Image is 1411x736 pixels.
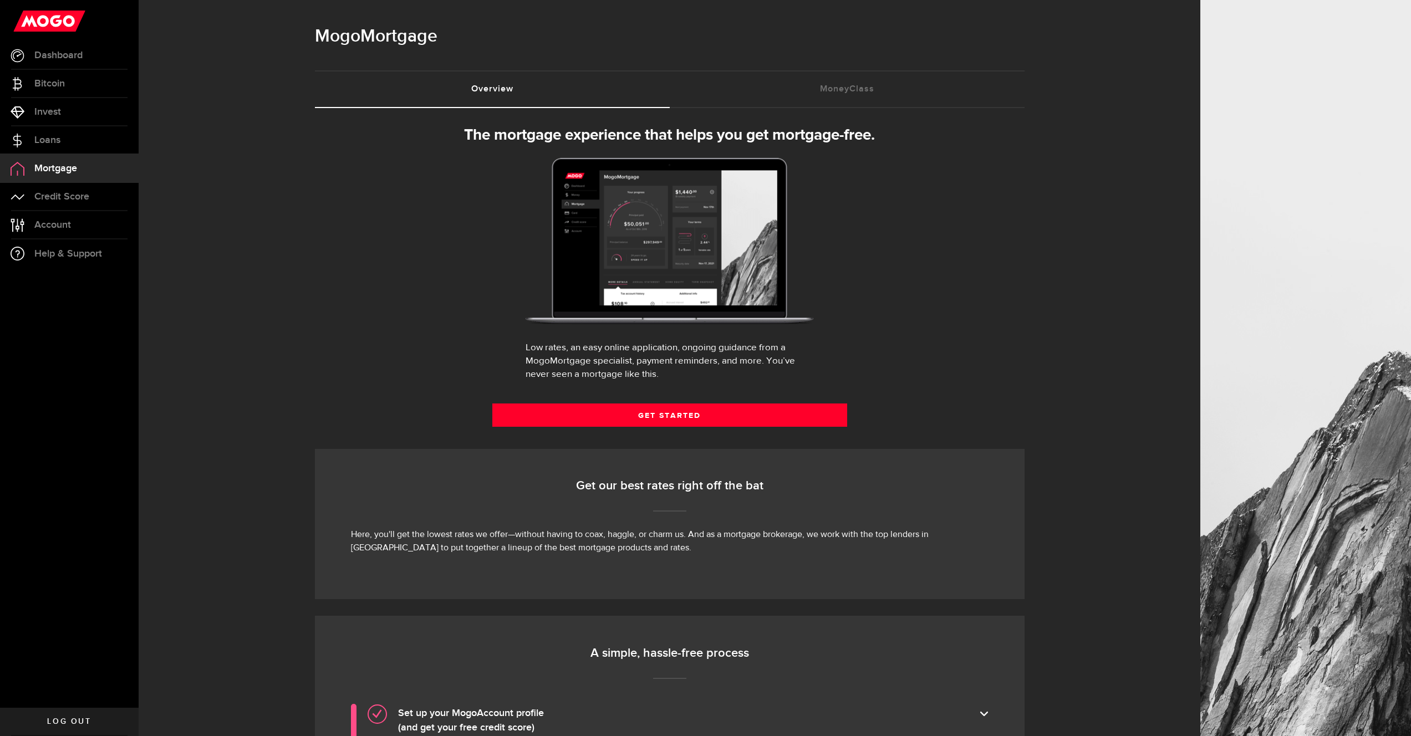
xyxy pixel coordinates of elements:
span: Loans [34,135,60,145]
span: Account [34,220,71,230]
a: MoneyClass [670,71,1025,107]
span: Invest [34,107,61,117]
a: Overview [315,71,670,107]
div: Low rates, an easy online application, ongoing guidance from a MogoMortgage specialist, payment r... [526,341,813,381]
p: Here, you'll get the lowest rates we offer—without having to coax, haggle, or charm us. And as a ... [351,528,989,555]
h1: Mortgage [315,22,1025,51]
span: Log out [47,718,91,725]
span: Credit Score [34,192,89,202]
h4: Get our best rates right off the bat [351,478,989,494]
h3: The mortgage experience that helps you get mortgage-free. [374,126,965,144]
span: Mortgage [34,163,77,173]
a: Get Started [492,403,847,427]
span: Mogo [315,25,360,47]
span: Bitcoin [34,79,65,89]
h4: A simple, hassle-free process [351,646,989,661]
span: Dashboard [34,50,83,60]
button: Open LiveChat chat widget [9,4,42,38]
span: Help & Support [34,249,102,259]
ul: Tabs Navigation [315,70,1025,108]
